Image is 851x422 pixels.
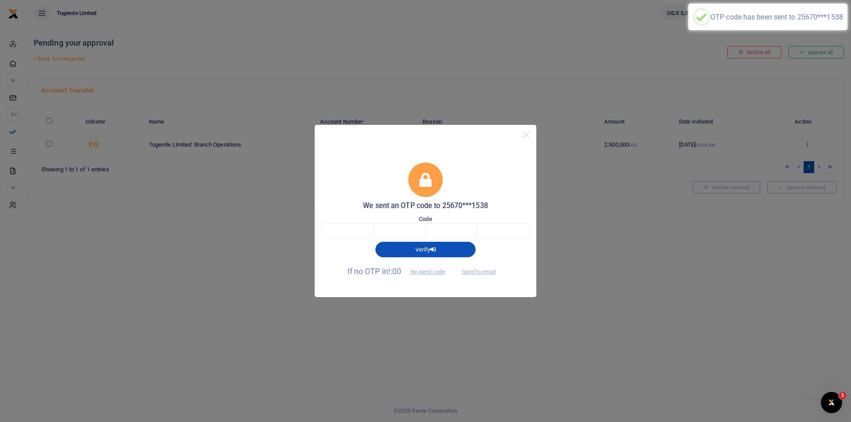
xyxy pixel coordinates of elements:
[710,13,843,21] div: OTP code has been sent to 25670***1538
[375,242,476,257] button: Verify
[839,392,846,399] span: 1
[419,215,432,224] label: Code
[347,267,453,276] span: If no OTP in
[821,392,842,413] iframe: Intercom live chat
[388,267,401,276] span: !:00
[322,201,529,210] h5: We sent an OTP code to 25670***1538
[520,128,533,141] button: Close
